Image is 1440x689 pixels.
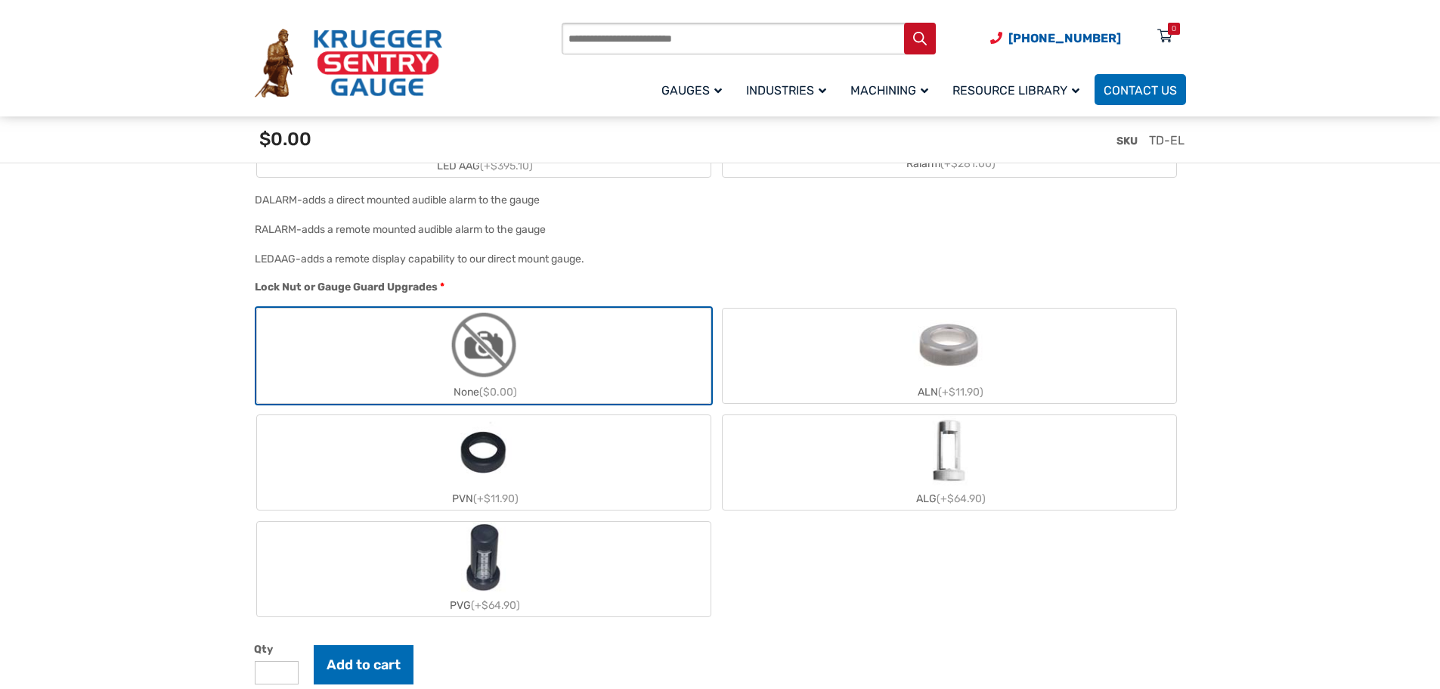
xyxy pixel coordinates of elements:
[850,83,928,98] span: Machining
[255,661,299,684] input: Product quantity
[257,488,711,510] div: PVN
[479,386,517,399] span: ($0.00)
[302,194,540,206] div: adds a direct mounted audible alarm to the gauge
[314,645,413,684] button: Add to cart
[257,309,711,403] label: None
[1172,23,1176,35] div: 0
[440,279,444,295] abbr: required
[937,492,986,505] span: (+$64.90)
[302,223,546,236] div: adds a remote mounted audible alarm to the gauge
[746,83,826,98] span: Industries
[301,253,584,265] div: adds a remote display capability to our direct mount gauge.
[737,72,841,107] a: Industries
[723,381,1176,403] div: ALN
[257,381,711,403] div: None
[471,599,520,612] span: (+$64.90)
[1149,133,1185,147] span: TD-EL
[723,415,1176,510] label: ALG
[473,492,519,505] span: (+$11.90)
[1008,31,1121,45] span: [PHONE_NUMBER]
[257,594,711,616] div: PVG
[723,488,1176,510] div: ALG
[257,522,711,616] label: PVG
[1116,135,1138,147] span: SKU
[255,253,301,265] span: LEDAAG-
[952,83,1079,98] span: Resource Library
[990,29,1121,48] a: Phone Number (920) 434-8860
[255,223,302,236] span: RALARM-
[938,386,983,399] span: (+$11.90)
[661,83,722,98] span: Gauges
[723,309,1176,403] label: ALN
[255,29,442,98] img: Krueger Sentry Gauge
[652,72,737,107] a: Gauges
[257,415,711,510] label: PVN
[255,281,438,293] span: Lock Nut or Gauge Guard Upgrades
[1104,83,1177,98] span: Contact Us
[943,72,1095,107] a: Resource Library
[1095,74,1186,105] a: Contact Us
[841,72,943,107] a: Machining
[255,194,302,206] span: DALARM-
